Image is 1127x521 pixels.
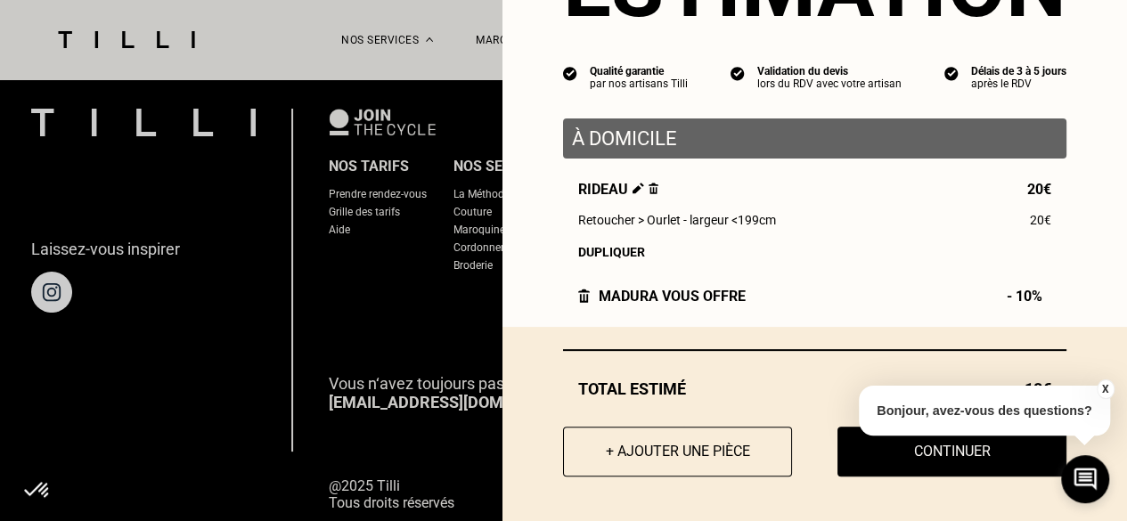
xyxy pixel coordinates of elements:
div: par nos artisans Tilli [590,77,688,90]
p: Bonjour, avez-vous des questions? [859,386,1110,436]
span: 20€ [1030,213,1051,227]
span: Retoucher > Ourlet - largeur <199cm [578,213,776,227]
div: Madura vous offre [578,288,746,305]
span: - 10% [1007,288,1051,305]
img: Supprimer [649,183,658,194]
p: À domicile [572,127,1058,150]
div: Dupliquer [578,245,1051,259]
div: après le RDV [971,77,1066,90]
button: Continuer [837,427,1066,476]
div: Qualité garantie [590,65,688,77]
span: Rideau [578,181,658,198]
button: + Ajouter une pièce [563,427,792,476]
div: Total estimé [563,379,1066,398]
div: Validation du devis [757,65,902,77]
img: Éditer [633,183,644,194]
span: 20€ [1027,181,1051,198]
div: Délais de 3 à 5 jours [971,65,1066,77]
button: X [1096,379,1114,399]
div: lors du RDV avec votre artisan [757,77,902,90]
img: icon list info [944,65,959,81]
img: icon list info [563,65,577,81]
img: icon list info [731,65,745,81]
